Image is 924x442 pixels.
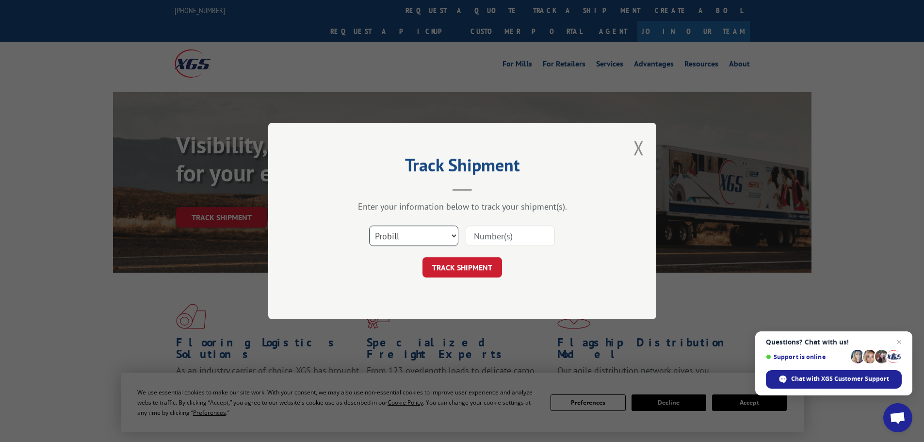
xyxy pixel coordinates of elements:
[466,226,555,246] input: Number(s)
[766,353,847,360] span: Support is online
[317,158,608,177] h2: Track Shipment
[766,370,902,389] div: Chat with XGS Customer Support
[422,257,502,278] button: TRACK SHIPMENT
[317,201,608,212] div: Enter your information below to track your shipment(s).
[633,135,644,161] button: Close modal
[766,338,902,346] span: Questions? Chat with us!
[791,375,889,383] span: Chat with XGS Customer Support
[883,403,912,432] div: Open chat
[893,336,905,348] span: Close chat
